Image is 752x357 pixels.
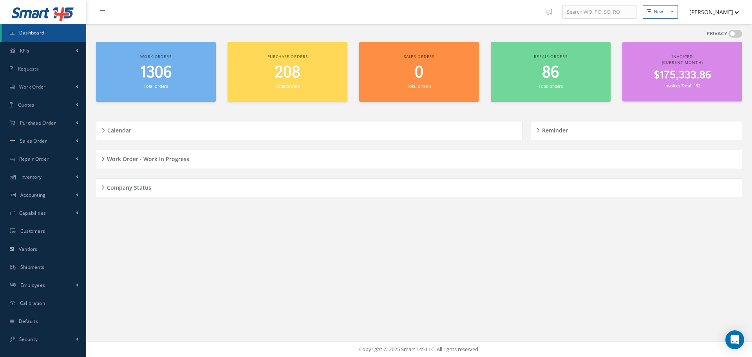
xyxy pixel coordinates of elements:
div: Open Intercom Messenger [725,330,744,349]
span: Repair orders [534,54,567,59]
span: $175,333.86 [654,68,711,83]
span: Repair Order [19,156,49,162]
span: KPIs [20,47,29,54]
h5: Reminder [540,125,568,134]
span: Defaults [19,318,38,324]
label: PRIVACY [707,30,727,38]
span: Customers [20,228,45,234]
span: Shipments [20,264,45,270]
span: Sales Order [20,138,47,144]
span: Employees [20,282,45,288]
small: Total orders [275,83,300,89]
a: Work orders 1306 Total orders [96,42,216,102]
a: Dashboard [2,24,86,42]
h5: Company Status [105,182,151,191]
div: Copyright © 2025 Smart 145 LLC. All rights reserved. [94,346,744,353]
span: Quotes [18,101,34,108]
small: Invoices Total: 132 [664,83,700,89]
button: [PERSON_NAME] [682,4,739,20]
span: Inventory [20,174,42,180]
a: Repair orders 86 Total orders [491,42,611,102]
span: (Current Month) [662,60,703,65]
span: Security [19,336,38,343]
span: 86 [542,62,559,84]
a: Purchase orders 208 Total orders [228,42,347,102]
span: Vendors [19,246,38,252]
span: Calibration [20,300,45,306]
div: New [654,9,663,15]
span: 208 [275,62,300,84]
h5: Calendar [105,125,131,134]
span: Dashboard [19,29,45,36]
span: Accounting [20,192,46,198]
span: Work orders [140,54,171,59]
h5: Work Order - Work In Progress [105,153,189,163]
input: Search WO, PO, SO, RO [562,5,636,19]
span: Capabilities [19,210,46,216]
small: Total orders [407,83,431,89]
span: Purchase orders [268,54,308,59]
span: Sales orders [404,54,434,59]
small: Total orders [144,83,168,89]
span: Work Order [19,83,46,90]
a: Invoiced (Current Month) $175,333.86 Invoices Total: 132 [622,42,742,101]
small: Total orders [539,83,563,89]
span: Invoiced [672,54,693,59]
a: Sales orders 0 Total orders [359,42,479,102]
button: New [643,5,678,19]
span: 0 [415,62,423,84]
span: Requests [18,65,39,72]
span: 1306 [140,62,172,84]
span: Purchase Order [20,120,56,126]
